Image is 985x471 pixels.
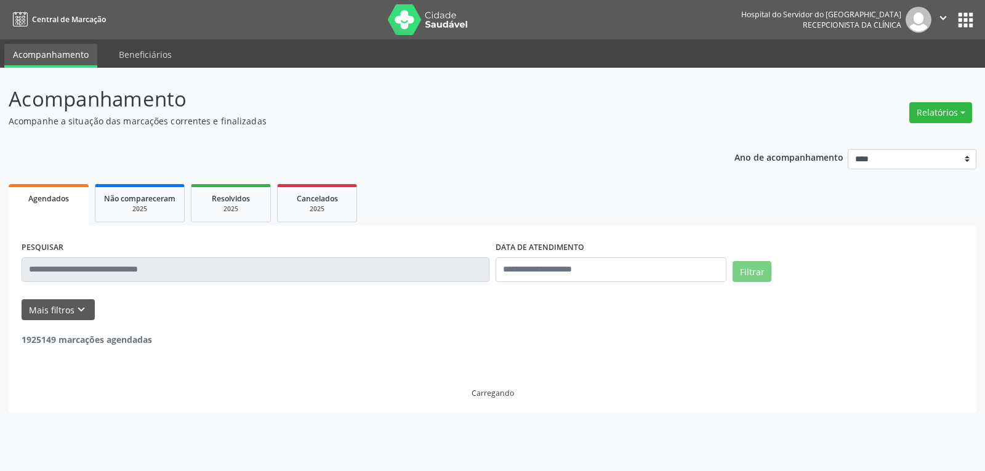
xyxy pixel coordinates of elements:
div: Carregando [472,388,514,398]
a: Acompanhamento [4,44,97,68]
button: Mais filtroskeyboard_arrow_down [22,299,95,321]
span: Recepcionista da clínica [803,20,901,30]
p: Acompanhe a situação das marcações correntes e finalizadas [9,115,686,127]
label: DATA DE ATENDIMENTO [496,238,584,257]
span: Não compareceram [104,193,175,204]
strong: 1925149 marcações agendadas [22,334,152,345]
button:  [931,7,955,33]
a: Central de Marcação [9,9,106,30]
div: 2025 [104,204,175,214]
span: Agendados [28,193,69,204]
p: Ano de acompanhamento [734,149,843,164]
div: 2025 [286,204,348,214]
span: Central de Marcação [32,14,106,25]
span: Cancelados [297,193,338,204]
div: 2025 [200,204,262,214]
button: Relatórios [909,102,972,123]
i: keyboard_arrow_down [74,303,88,316]
i:  [936,11,950,25]
img: img [906,7,931,33]
a: Beneficiários [110,44,180,65]
span: Resolvidos [212,193,250,204]
div: Hospital do Servidor do [GEOGRAPHIC_DATA] [741,9,901,20]
label: PESQUISAR [22,238,63,257]
button: apps [955,9,976,31]
p: Acompanhamento [9,84,686,115]
button: Filtrar [733,261,771,282]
